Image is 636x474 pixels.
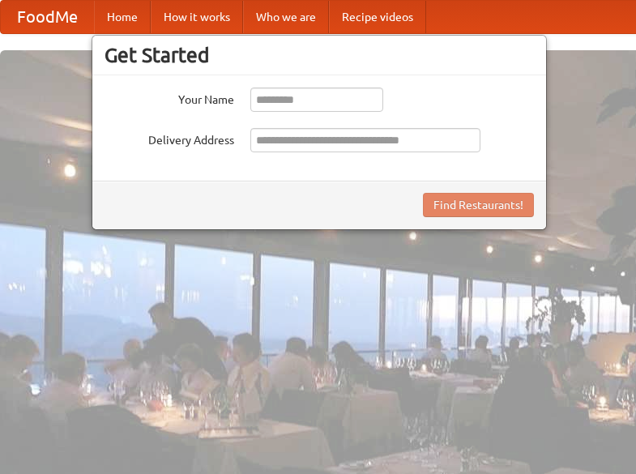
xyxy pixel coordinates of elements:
[105,128,234,148] label: Delivery Address
[151,1,243,33] a: How it works
[105,43,534,67] h3: Get Started
[329,1,426,33] a: Recipe videos
[423,193,534,217] button: Find Restaurants!
[105,88,234,108] label: Your Name
[94,1,151,33] a: Home
[1,1,94,33] a: FoodMe
[243,1,329,33] a: Who we are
